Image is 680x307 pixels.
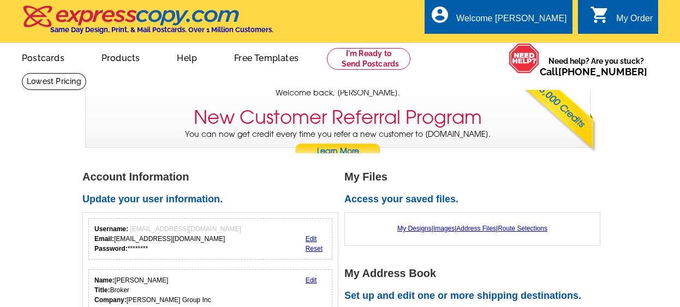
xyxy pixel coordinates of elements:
strong: Username: [94,225,128,233]
div: My Order [616,14,653,29]
strong: Title: [94,286,110,294]
h2: Set up and edit one or more shipping destinations. [344,290,606,302]
div: Your login information. [88,218,332,260]
span: [EMAIL_ADDRESS][DOMAIN_NAME] [130,225,241,233]
a: Images [433,225,455,232]
a: [PHONE_NUMBER] [558,66,647,77]
h2: Update your user information. [82,194,344,206]
a: My Designs [397,225,432,232]
a: Learn More [295,143,381,160]
strong: Name: [94,276,115,284]
i: account_circle [430,5,450,25]
strong: Company: [94,296,127,304]
h3: New Customer Referral Program [194,106,482,129]
a: Route Selections [498,225,547,232]
strong: Email: [94,235,114,243]
a: Address Files [456,225,496,232]
strong: Password: [94,245,128,252]
div: Welcome [PERSON_NAME] [456,14,566,29]
div: | | | [350,218,594,239]
span: Need help? Are you stuck? [540,56,653,77]
a: Free Templates [217,44,316,70]
img: help [509,43,540,74]
a: Products [84,44,158,70]
span: Welcome back, [PERSON_NAME]. [276,87,400,99]
h1: Account Information [82,171,344,183]
a: Reset [306,245,323,252]
h1: My Files [344,171,606,183]
i: shopping_cart [590,5,610,25]
a: Postcards [4,44,82,70]
h4: Same Day Design, Print, & Mail Postcards. Over 1 Million Customers. [50,26,273,34]
a: Same Day Design, Print, & Mail Postcards. Over 1 Million Customers. [22,13,273,34]
a: Edit [306,276,317,284]
a: shopping_cart My Order [590,12,653,26]
span: Call [540,66,647,77]
a: Help [159,44,214,70]
h1: My Address Book [344,268,606,279]
a: Edit [306,235,317,243]
p: You can now get credit every time you refer a new customer to [DOMAIN_NAME]. [86,129,590,160]
h2: Access your saved files. [344,194,606,206]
